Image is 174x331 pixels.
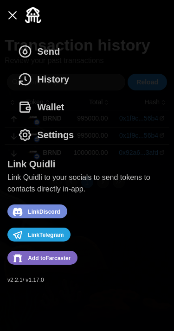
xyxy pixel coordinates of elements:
span: Send [37,38,60,65]
span: Settings [37,121,74,148]
span: Link Discord [28,206,60,218]
span: Wallet [37,94,64,121]
p: v 2.2.1 / v 1.17.0 [7,276,167,284]
p: Link Quidli to your socials to send tokens to contacts directly in-app. [7,172,167,195]
button: History [7,65,84,93]
button: Settings [7,121,89,149]
button: Link Telegram account [7,228,71,242]
span: History [37,66,69,93]
button: Add to #7c65c1 [7,251,77,265]
button: Send [7,38,75,65]
button: Link Discord account [7,204,67,218]
img: Quidli [25,7,41,23]
h1: Link Quidli [7,158,55,170]
button: Wallet [7,93,79,121]
span: Link Telegram [28,229,64,241]
span: Add to Farcaster [28,252,71,264]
